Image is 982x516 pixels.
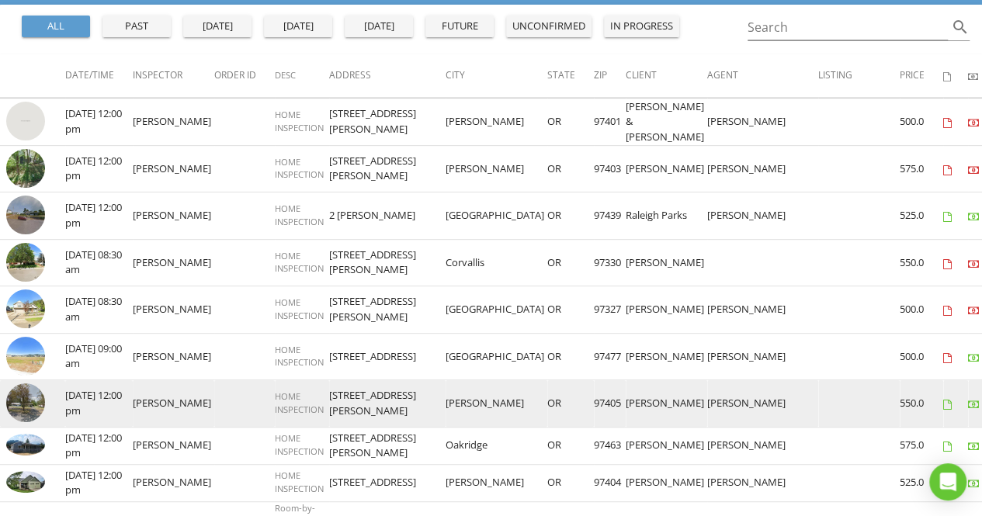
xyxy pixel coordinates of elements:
[446,99,547,146] td: [PERSON_NAME]
[900,99,943,146] td: 500.0
[275,432,324,457] span: HOME INSPECTION
[133,286,214,334] td: [PERSON_NAME]
[275,54,329,98] th: Desc: Not sorted.
[610,19,673,34] div: in progress
[626,333,707,380] td: [PERSON_NAME]
[275,296,324,321] span: HOME INSPECTION
[900,239,943,286] td: 550.0
[594,427,626,464] td: 97463
[102,16,171,37] button: past
[900,68,925,81] span: Price
[345,16,413,37] button: [DATE]
[900,427,943,464] td: 575.0
[6,102,45,140] img: streetview
[547,192,594,240] td: OR
[547,145,594,192] td: OR
[329,145,446,192] td: [STREET_ADDRESS][PERSON_NAME]
[275,390,324,415] span: HOME INSPECTION
[626,192,707,240] td: Raleigh Parks
[626,54,707,98] th: Client: Not sorted.
[133,464,214,501] td: [PERSON_NAME]
[214,68,256,81] span: Order ID
[594,380,626,428] td: 97405
[65,99,133,146] td: [DATE] 12:00 pm
[329,54,446,98] th: Address: Not sorted.
[189,19,245,34] div: [DATE]
[626,286,707,334] td: [PERSON_NAME]
[626,145,707,192] td: [PERSON_NAME]
[626,99,707,146] td: [PERSON_NAME] & [PERSON_NAME]
[275,203,324,227] span: HOME INSPECTION
[626,68,657,81] span: Client
[707,380,818,428] td: [PERSON_NAME]
[900,464,943,501] td: 525.0
[900,333,943,380] td: 500.0
[707,68,738,81] span: Agent
[275,250,324,275] span: HOME INSPECTION
[425,16,494,37] button: future
[446,333,547,380] td: [GEOGRAPHIC_DATA]
[329,380,446,428] td: [STREET_ADDRESS][PERSON_NAME]
[594,286,626,334] td: 97327
[900,145,943,192] td: 575.0
[707,145,818,192] td: [PERSON_NAME]
[6,196,45,234] img: streetview
[547,380,594,428] td: OR
[432,19,488,34] div: future
[183,16,252,37] button: [DATE]
[65,239,133,286] td: [DATE] 08:30 am
[446,286,547,334] td: [GEOGRAPHIC_DATA]
[626,239,707,286] td: [PERSON_NAME]
[900,286,943,334] td: 500.0
[818,54,900,98] th: Listing: Not sorted.
[65,286,133,334] td: [DATE] 08:30 am
[6,434,45,455] img: 9310884%2Fcover_photos%2FdnbufzXXFof9tV6RP5bJ%2Fsmall.jpg
[818,68,852,81] span: Listing
[707,99,818,146] td: [PERSON_NAME]
[512,19,585,34] div: unconfirmed
[547,286,594,334] td: OR
[446,239,547,286] td: Corvallis
[446,145,547,192] td: [PERSON_NAME]
[65,380,133,428] td: [DATE] 12:00 pm
[900,380,943,428] td: 550.0
[900,54,943,98] th: Price: Not sorted.
[133,427,214,464] td: [PERSON_NAME]
[604,16,679,37] button: in progress
[626,380,707,428] td: [PERSON_NAME]
[446,54,547,98] th: City: Not sorted.
[329,286,446,334] td: [STREET_ADDRESS][PERSON_NAME]
[6,471,45,493] img: 9310966%2Fcover_photos%2FqXdB2wLzzIiEnhyUl8HI%2Fsmall.jpg
[446,192,547,240] td: [GEOGRAPHIC_DATA]
[329,427,446,464] td: [STREET_ADDRESS][PERSON_NAME]
[6,337,45,376] img: streetview
[329,99,446,146] td: [STREET_ADDRESS][PERSON_NAME]
[446,68,465,81] span: City
[626,464,707,501] td: [PERSON_NAME]
[900,192,943,240] td: 525.0
[275,156,324,181] span: HOME INSPECTION
[594,333,626,380] td: 97477
[65,192,133,240] td: [DATE] 12:00 pm
[547,427,594,464] td: OR
[943,54,968,98] th: Agreements signed: Not sorted.
[275,69,296,81] span: Desc
[270,19,326,34] div: [DATE]
[275,109,324,133] span: HOME INSPECTION
[547,68,575,81] span: State
[329,68,371,81] span: Address
[594,99,626,146] td: 97401
[594,192,626,240] td: 97439
[133,192,214,240] td: [PERSON_NAME]
[351,19,407,34] div: [DATE]
[329,239,446,286] td: [STREET_ADDRESS][PERSON_NAME]
[929,463,966,500] div: Open Intercom Messenger
[594,464,626,501] td: 97404
[446,427,547,464] td: Oakridge
[707,54,818,98] th: Agent: Not sorted.
[446,380,547,428] td: [PERSON_NAME]
[133,54,214,98] th: Inspector: Not sorted.
[65,333,133,380] td: [DATE] 09:00 am
[547,333,594,380] td: OR
[6,149,45,188] img: streetview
